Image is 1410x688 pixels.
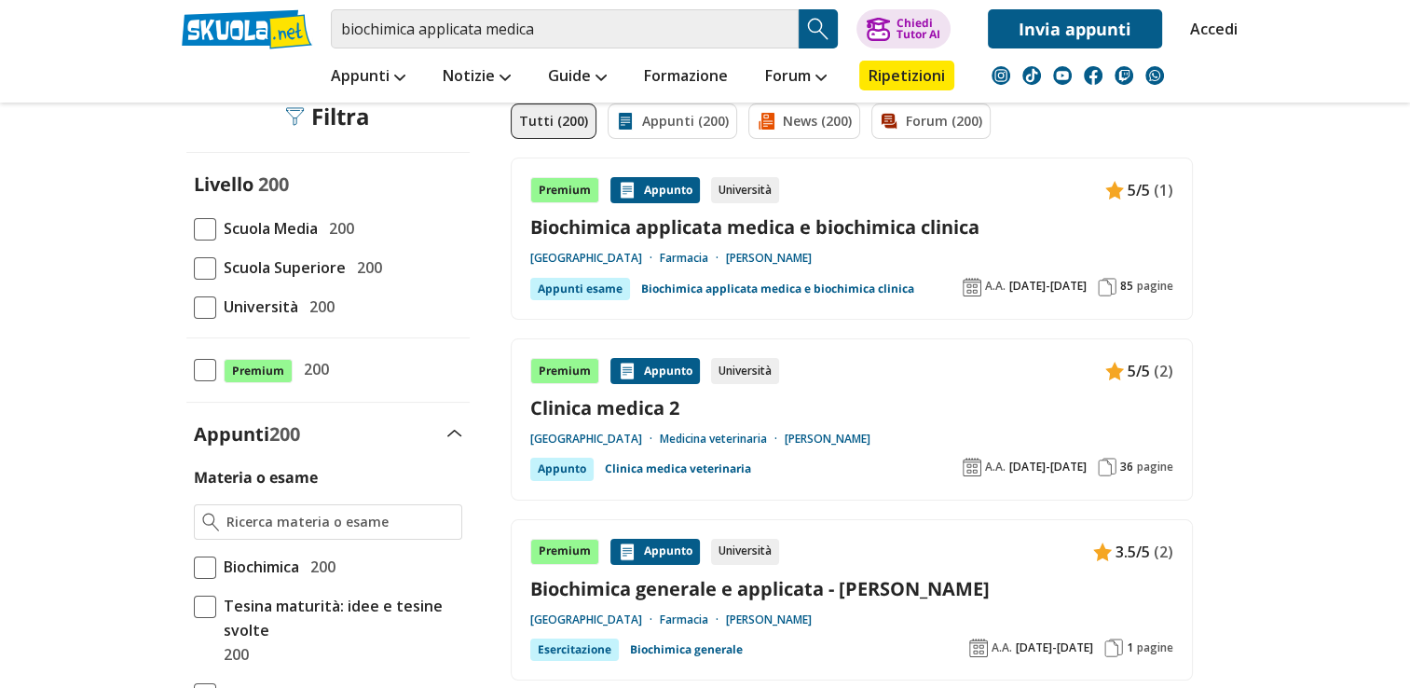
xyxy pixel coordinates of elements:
div: Appunto [610,358,700,384]
span: 200 [302,295,335,319]
span: A.A. [992,640,1012,655]
img: Appunti contenuto [1093,543,1112,561]
button: ChiediTutor AI [856,9,951,48]
a: Biochimica applicata medica e biochimica clinica [530,214,1173,240]
span: 200 [269,421,300,447]
span: (2) [1154,540,1173,564]
a: Clinica medica 2 [530,395,1173,420]
a: Biochimica applicata medica e biochimica clinica [641,278,914,300]
span: 3.5/5 [1116,540,1150,564]
img: Filtra filtri mobile [285,107,304,126]
img: Apri e chiudi sezione [447,430,462,437]
img: Appunti contenuto [1105,362,1124,380]
input: Cerca appunti, riassunti o versioni [331,9,799,48]
a: Appunti (200) [608,103,737,139]
img: facebook [1084,66,1102,85]
div: Appunto [610,539,700,565]
span: Scuola Media [216,216,318,241]
label: Appunti [194,421,300,447]
label: Livello [194,172,253,197]
span: 200 [322,216,354,241]
a: Clinica medica veterinaria [605,458,751,480]
span: 36 [1120,460,1133,475]
div: Filtra [285,103,370,130]
input: Ricerca materia o esame [226,513,453,531]
img: Appunti contenuto [1105,181,1124,200]
img: Appunti contenuto [618,362,637,380]
img: Pagine [1098,278,1116,296]
span: 85 [1120,279,1133,294]
span: 200 [349,255,382,280]
img: Anno accademico [963,458,981,476]
div: Appunti esame [530,278,630,300]
img: youtube [1053,66,1072,85]
img: tiktok [1022,66,1041,85]
span: [DATE]-[DATE] [1009,279,1087,294]
img: Anno accademico [969,639,988,657]
img: Appunti filtro contenuto [616,112,635,131]
div: Esercitazione [530,639,619,661]
a: Farmacia [660,612,726,627]
img: Appunti contenuto [618,543,637,561]
a: Accedi [1190,9,1229,48]
a: [GEOGRAPHIC_DATA] [530,251,660,266]
a: [PERSON_NAME] [726,612,812,627]
a: Biochimica generale [630,639,743,661]
label: Materia o esame [194,467,318,488]
div: Università [711,177,779,203]
img: twitch [1115,66,1133,85]
span: Tesina maturità: idee e tesine svolte [216,594,462,642]
a: Formazione [639,61,732,94]
div: Chiedi Tutor AI [896,18,939,40]
a: Ripetizioni [859,61,954,90]
a: Medicina veterinaria [660,432,785,447]
div: Università [711,358,779,384]
span: A.A. [985,460,1006,475]
span: 200 [216,642,249,667]
a: Guide [543,61,611,94]
div: Università [711,539,779,565]
div: Premium [530,539,599,565]
a: Appunti [326,61,410,94]
img: News filtro contenuto [757,112,775,131]
a: Invia appunti [988,9,1162,48]
a: [PERSON_NAME] [785,432,870,447]
span: Università [216,295,298,319]
button: Search Button [799,9,838,48]
span: 200 [303,555,335,579]
img: Pagine [1098,458,1116,476]
div: Appunto [530,458,594,480]
span: 200 [258,172,289,197]
span: [DATE]-[DATE] [1016,640,1093,655]
a: Forum (200) [871,103,991,139]
span: Biochimica [216,555,299,579]
div: Premium [530,358,599,384]
div: Premium [530,177,599,203]
span: 5/5 [1128,178,1150,202]
span: pagine [1137,460,1173,475]
span: Premium [224,359,293,383]
a: News (200) [748,103,860,139]
a: Notizie [438,61,515,94]
a: Forum [760,61,831,94]
img: WhatsApp [1145,66,1164,85]
img: Forum filtro contenuto [880,112,898,131]
span: pagine [1137,279,1173,294]
span: (1) [1154,178,1173,202]
span: 5/5 [1128,359,1150,383]
img: Pagine [1104,639,1123,657]
a: Biochimica generale e applicata - [PERSON_NAME] [530,576,1173,601]
span: A.A. [985,279,1006,294]
a: [GEOGRAPHIC_DATA] [530,432,660,447]
img: Anno accademico [963,278,981,296]
span: 200 [296,357,329,381]
a: Tutti (200) [511,103,596,139]
span: (2) [1154,359,1173,383]
a: Farmacia [660,251,726,266]
span: 1 [1127,640,1133,655]
span: Scuola Superiore [216,255,346,280]
a: [GEOGRAPHIC_DATA] [530,612,660,627]
span: pagine [1137,640,1173,655]
img: Ricerca materia o esame [202,513,220,531]
a: [PERSON_NAME] [726,251,812,266]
